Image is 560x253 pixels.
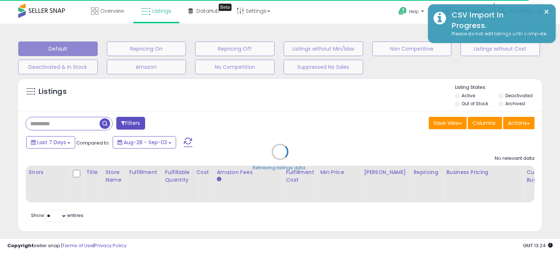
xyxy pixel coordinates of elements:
[107,41,186,56] button: Repricing On
[7,242,34,249] strong: Copyright
[195,41,275,56] button: Repricing Off
[197,7,219,15] span: DataHub
[94,242,127,249] a: Privacy Policy
[152,7,171,15] span: Listings
[107,60,186,74] button: Amazon
[195,60,275,74] button: No Competition
[523,242,553,249] span: 2025-09-11 13:24 GMT
[18,41,98,56] button: Default
[62,242,93,249] a: Terms of Use
[100,7,124,15] span: Overview
[446,31,550,37] div: Please do not edit listings until complete.
[253,165,307,171] div: Retrieving listings data..
[460,41,540,56] button: Listings without Cost
[409,8,419,15] span: Help
[446,10,550,31] div: CSV Import In Progress.
[219,4,232,11] div: Tooltip anchor
[544,7,549,16] button: ×
[18,60,98,74] button: Deactivated & In Stock
[284,60,363,74] button: Suppressed No Sales
[284,41,363,56] button: Listings without Min/Max
[7,242,127,249] div: seller snap | |
[398,7,407,16] i: Get Help
[372,41,452,56] button: Non Competitive
[393,1,431,24] a: Help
